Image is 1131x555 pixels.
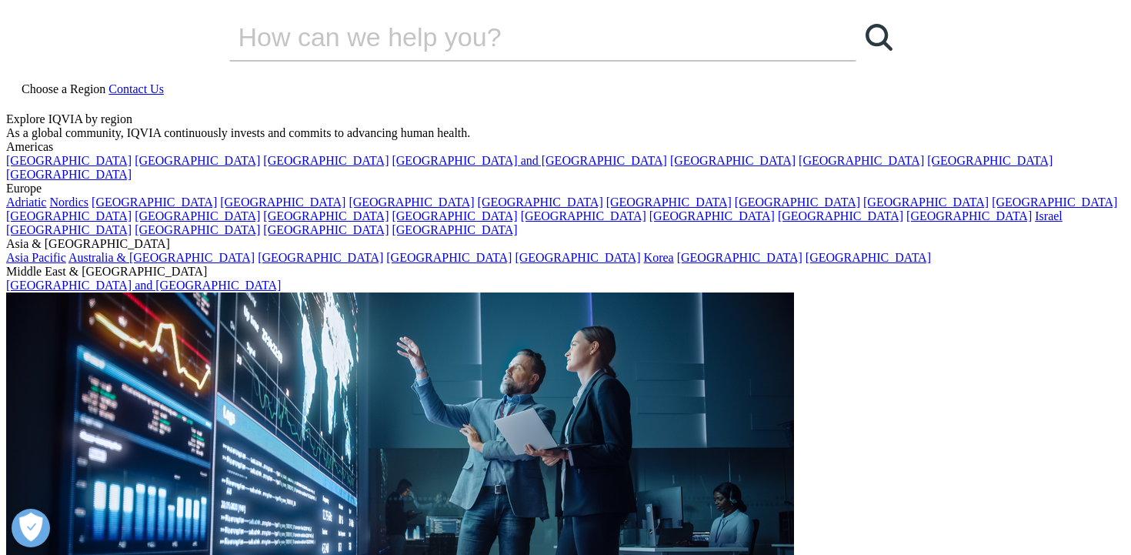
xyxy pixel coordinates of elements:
a: Fence [856,14,902,60]
a: [GEOGRAPHIC_DATA] [735,196,860,209]
a: [GEOGRAPHIC_DATA] [220,196,345,209]
input: Fence [229,14,812,60]
a: [GEOGRAPHIC_DATA] [906,209,1032,222]
a: Australia & [GEOGRAPHIC_DATA] [68,251,255,264]
div: As a global community, IQVIA continuously invests and commits to advancing human health. [6,126,1125,140]
a: Korea [644,251,674,264]
div: Middle East & [GEOGRAPHIC_DATA] [6,265,1125,279]
a: [GEOGRAPHIC_DATA] and [GEOGRAPHIC_DATA] [6,279,281,292]
a: [GEOGRAPHIC_DATA] [6,168,132,181]
a: Asia Pacific [6,251,66,264]
a: [GEOGRAPHIC_DATA] [135,223,260,236]
a: [GEOGRAPHIC_DATA] [392,209,517,222]
a: [GEOGRAPHIC_DATA] [649,209,775,222]
a: [GEOGRAPHIC_DATA] [349,196,474,209]
a: [GEOGRAPHIC_DATA] [799,154,924,167]
a: [GEOGRAPHIC_DATA] [806,251,931,264]
a: [GEOGRAPHIC_DATA] [670,154,796,167]
a: Contact Us [108,82,164,95]
span: Choose a Region [22,82,105,95]
a: [GEOGRAPHIC_DATA] [6,154,132,167]
a: [GEOGRAPHIC_DATA] [521,209,646,222]
a: [GEOGRAPHIC_DATA] [392,223,517,236]
a: [GEOGRAPHIC_DATA] [6,209,132,222]
a: [GEOGRAPHIC_DATA] [478,196,603,209]
div: Americas [6,140,1125,154]
a: [GEOGRAPHIC_DATA] [386,251,512,264]
a: [GEOGRAPHIC_DATA] [263,223,389,236]
a: [GEOGRAPHIC_DATA] [778,209,903,222]
a: Adriatic [6,196,46,209]
a: [GEOGRAPHIC_DATA] [263,154,389,167]
a: [GEOGRAPHIC_DATA] [263,209,389,222]
div: Asia & [GEOGRAPHIC_DATA] [6,237,1125,251]
div: Explore IQVIA by region [6,112,1125,126]
a: Israel [1035,209,1063,222]
a: Nordics [49,196,88,209]
a: [GEOGRAPHIC_DATA] [258,251,383,264]
a: [GEOGRAPHIC_DATA] and [GEOGRAPHIC_DATA] [392,154,666,167]
a: [GEOGRAPHIC_DATA] [606,196,732,209]
a: [GEOGRAPHIC_DATA] [863,196,989,209]
a: [GEOGRAPHIC_DATA] [135,209,260,222]
div: Europe [6,182,1125,196]
a: [GEOGRAPHIC_DATA] [992,196,1117,209]
button: Open Preferences [12,509,50,547]
a: [GEOGRAPHIC_DATA] [515,251,640,264]
a: [GEOGRAPHIC_DATA] [92,196,217,209]
svg: Search [866,24,892,51]
a: [GEOGRAPHIC_DATA] [6,223,132,236]
a: [GEOGRAPHIC_DATA] [677,251,802,264]
a: [GEOGRAPHIC_DATA] [927,154,1053,167]
a: [GEOGRAPHIC_DATA] [135,154,260,167]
